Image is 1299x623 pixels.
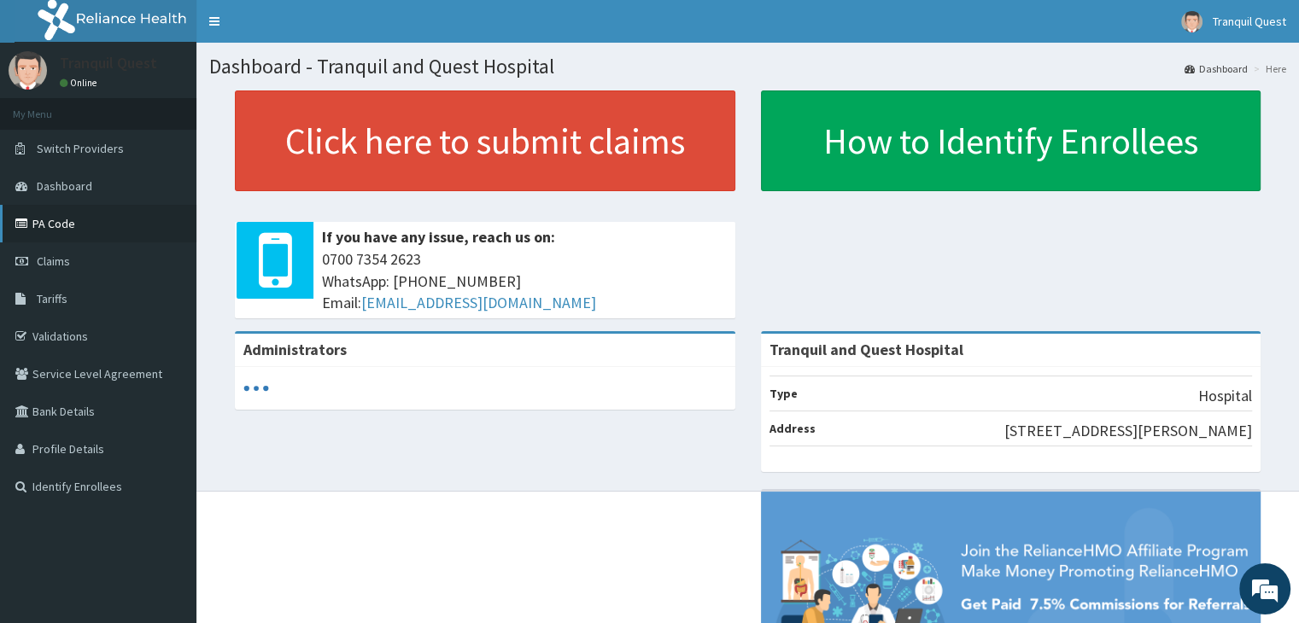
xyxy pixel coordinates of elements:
h1: Dashboard - Tranquil and Quest Hospital [209,55,1286,78]
li: Here [1249,61,1286,76]
p: Hospital [1198,385,1252,407]
b: If you have any issue, reach us on: [322,227,555,247]
span: 0700 7354 2623 WhatsApp: [PHONE_NUMBER] Email: [322,248,727,314]
a: Online [60,77,101,89]
span: Tranquil Quest [1213,14,1286,29]
span: Switch Providers [37,141,124,156]
a: How to Identify Enrollees [761,90,1261,191]
a: [EMAIL_ADDRESS][DOMAIN_NAME] [361,293,596,312]
a: Dashboard [1185,61,1248,76]
b: Address [769,421,816,436]
img: User Image [9,51,47,90]
p: [STREET_ADDRESS][PERSON_NAME] [1004,420,1252,442]
span: Claims [37,253,70,269]
b: Type [769,386,798,401]
svg: audio-loading [243,376,269,401]
p: Tranquil Quest [60,55,157,71]
b: Administrators [243,340,347,359]
strong: Tranquil and Quest Hospital [769,340,963,359]
a: Click here to submit claims [235,90,735,191]
span: Dashboard [37,178,92,194]
span: Tariffs [37,291,67,306]
img: User Image [1181,11,1202,32]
